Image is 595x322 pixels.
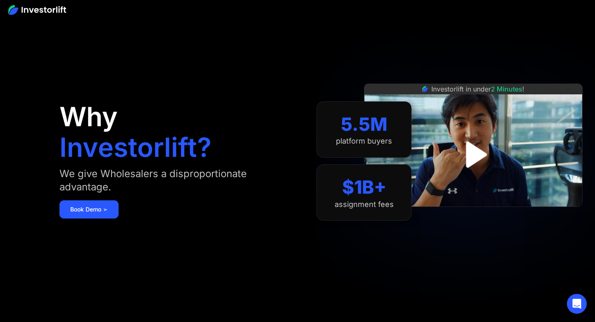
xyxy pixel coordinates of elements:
div: 5.5M [341,113,388,135]
a: open lightbox [455,136,492,173]
div: $1B+ [342,176,386,198]
h1: Why [59,103,118,130]
div: Open Intercom Messenger [567,294,587,314]
iframe: Customer reviews powered by Trustpilot [412,211,535,221]
a: Book Demo ➢ [59,200,119,219]
div: platform buyers [336,137,392,146]
div: assignment fees [335,200,394,209]
div: Investorlift in under ! [431,84,524,94]
div: We give Wholesalers a disproportionate advantage. [59,167,271,194]
span: 2 Minutes [491,85,522,93]
h1: Investorlift? [59,134,212,161]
